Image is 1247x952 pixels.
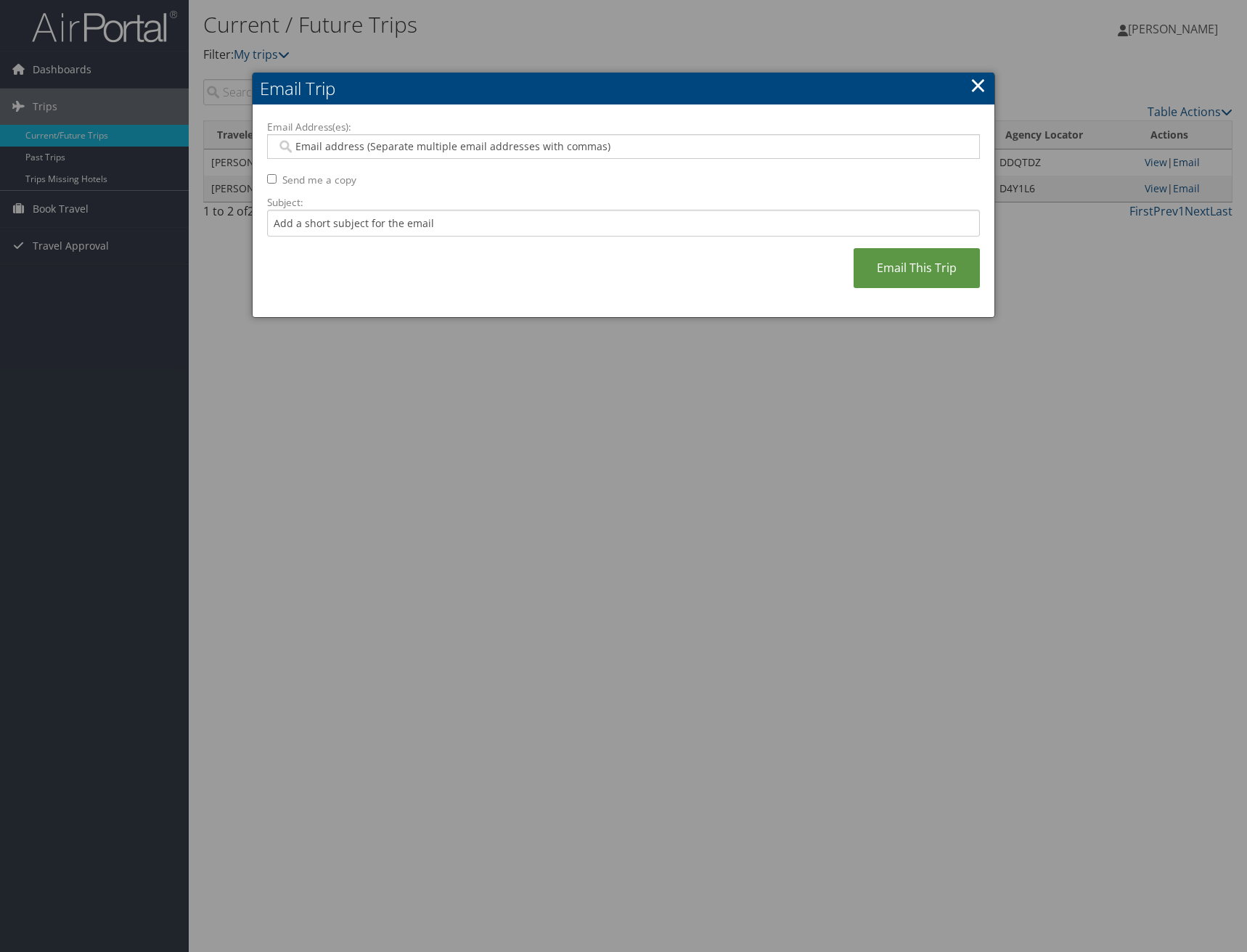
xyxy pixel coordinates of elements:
input: Email address (Separate multiple email addresses with commas) [277,139,970,154]
a: × [970,70,986,99]
label: Email Address(es): [267,120,980,134]
label: Subject: [267,195,980,210]
label: Send me a copy [282,173,356,187]
h2: Email Trip [253,73,994,104]
a: Email This Trip [854,248,980,288]
input: Add a short subject for the email [267,210,980,237]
